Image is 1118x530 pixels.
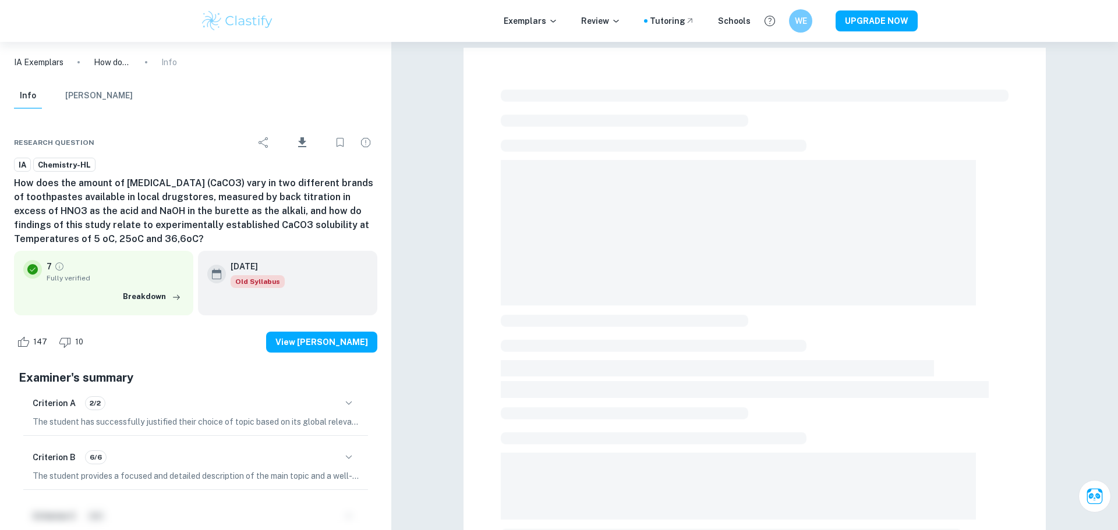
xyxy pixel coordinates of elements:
button: UPGRADE NOW [836,10,918,31]
button: View [PERSON_NAME] [266,332,377,353]
a: Grade fully verified [54,261,65,272]
a: Schools [718,15,751,27]
button: WE [789,9,812,33]
button: Info [14,83,42,109]
button: Ask Clai [1078,480,1111,513]
p: Info [161,56,177,69]
div: Bookmark [328,131,352,154]
div: Starting from the May 2025 session, the Chemistry IA requirements have changed. It's OK to refer ... [231,275,285,288]
span: Chemistry-HL [34,159,95,171]
h6: WE [794,15,808,27]
p: Exemplars [504,15,558,27]
img: Clastify logo [200,9,274,33]
span: 147 [27,336,54,348]
p: The student provides a focused and detailed description of the main topic and a well-explained me... [33,469,359,482]
span: IA [15,159,30,171]
div: Download [278,127,326,158]
span: Old Syllabus [231,275,285,288]
div: Dislike [56,333,90,351]
div: Share [252,131,275,154]
div: Like [14,333,54,351]
h6: Criterion B [33,451,76,464]
button: Breakdown [120,288,184,305]
span: Research question [14,137,94,148]
h5: Examiner's summary [19,369,373,386]
button: [PERSON_NAME] [65,83,133,109]
a: Tutoring [650,15,695,27]
a: IA Exemplars [14,56,63,69]
p: 7 [47,260,52,273]
span: Fully verified [47,273,184,283]
p: Review [581,15,621,27]
a: IA [14,158,31,172]
div: Report issue [354,131,377,154]
h6: Criterion A [33,397,76,410]
a: Chemistry-HL [33,158,95,172]
p: The student has successfully justified their choice of topic based on its global relevance and pe... [33,415,359,428]
button: Help and Feedback [760,11,780,31]
span: 2/2 [86,398,105,408]
span: 10 [69,336,90,348]
span: 6/6 [86,452,106,463]
p: How does the amount of [MEDICAL_DATA] (CaCO3) vary in two different brands of toothpastes availab... [94,56,131,69]
h6: How does the amount of [MEDICAL_DATA] (CaCO3) vary in two different brands of toothpastes availab... [14,176,377,246]
h6: [DATE] [231,260,275,273]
